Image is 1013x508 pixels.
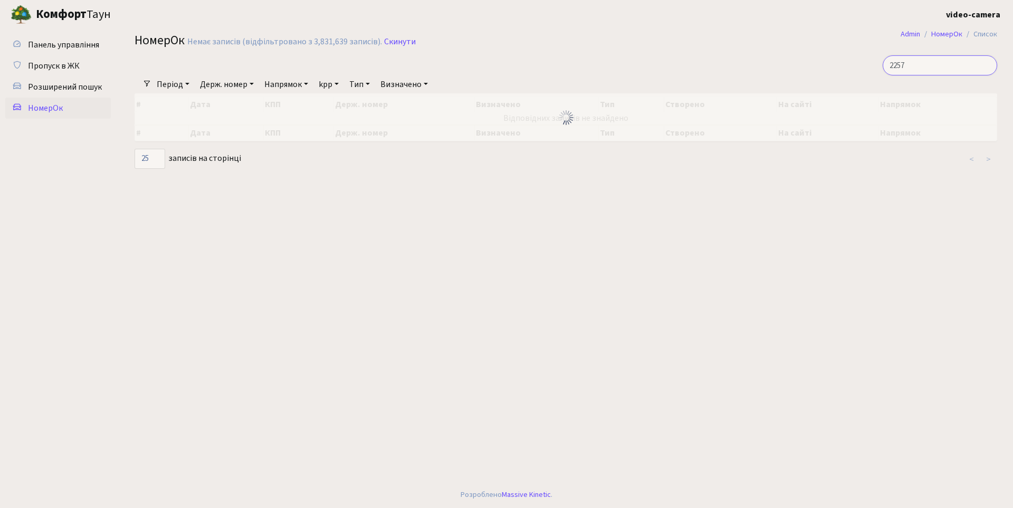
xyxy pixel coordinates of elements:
[558,109,575,126] img: Обробка...
[901,28,920,40] a: Admin
[5,55,111,76] a: Пропуск в ЖК
[883,55,997,75] input: Пошук...
[946,8,1000,21] a: video-camera
[345,75,374,93] a: Тип
[260,75,312,93] a: Напрямок
[36,6,87,23] b: Комфорт
[28,81,102,93] span: Розширений пошук
[376,75,432,93] a: Визначено
[5,98,111,119] a: НомерОк
[152,75,194,93] a: Період
[28,102,63,114] span: НомерОк
[28,60,80,72] span: Пропуск в ЖК
[5,76,111,98] a: Розширений пошук
[135,149,241,169] label: записів на сторінці
[502,489,551,500] a: Massive Kinetic
[461,489,552,501] div: Розроблено .
[946,9,1000,21] b: video-camera
[132,6,158,23] button: Переключити навігацію
[384,37,416,47] a: Скинути
[28,39,99,51] span: Панель управління
[11,4,32,25] img: logo.png
[931,28,962,40] a: НомерОк
[5,34,111,55] a: Панель управління
[135,149,165,169] select: записів на сторінці
[314,75,343,93] a: kpp
[885,23,1013,45] nav: breadcrumb
[187,37,382,47] div: Немає записів (відфільтровано з 3,831,639 записів).
[36,6,111,24] span: Таун
[962,28,997,40] li: Список
[196,75,258,93] a: Держ. номер
[135,31,185,50] span: НомерОк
